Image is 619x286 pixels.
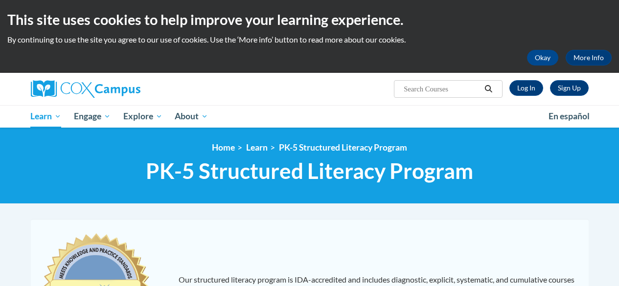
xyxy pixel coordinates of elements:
[31,80,140,98] img: Cox Campus
[68,105,117,128] a: Engage
[566,50,612,66] a: More Info
[30,110,61,122] span: Learn
[509,80,543,96] a: Log In
[117,105,169,128] a: Explore
[549,111,590,121] span: En español
[279,142,407,153] a: PK-5 Structured Literacy Program
[212,142,235,153] a: Home
[175,110,208,122] span: About
[31,80,207,98] a: Cox Campus
[146,158,473,184] span: PK-5 Structured Literacy Program
[7,34,612,45] p: By continuing to use the site you agree to our use of cookies. Use the ‘More info’ button to read...
[7,10,612,29] h2: This site uses cookies to help improve your learning experience.
[527,50,558,66] button: Okay
[481,83,496,95] button: Search
[246,142,268,153] a: Learn
[542,106,596,127] a: En español
[24,105,68,128] a: Learn
[550,80,589,96] a: Register
[168,105,214,128] a: About
[23,105,596,128] div: Main menu
[74,110,111,122] span: Engage
[123,110,162,122] span: Explore
[403,83,481,95] input: Search Courses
